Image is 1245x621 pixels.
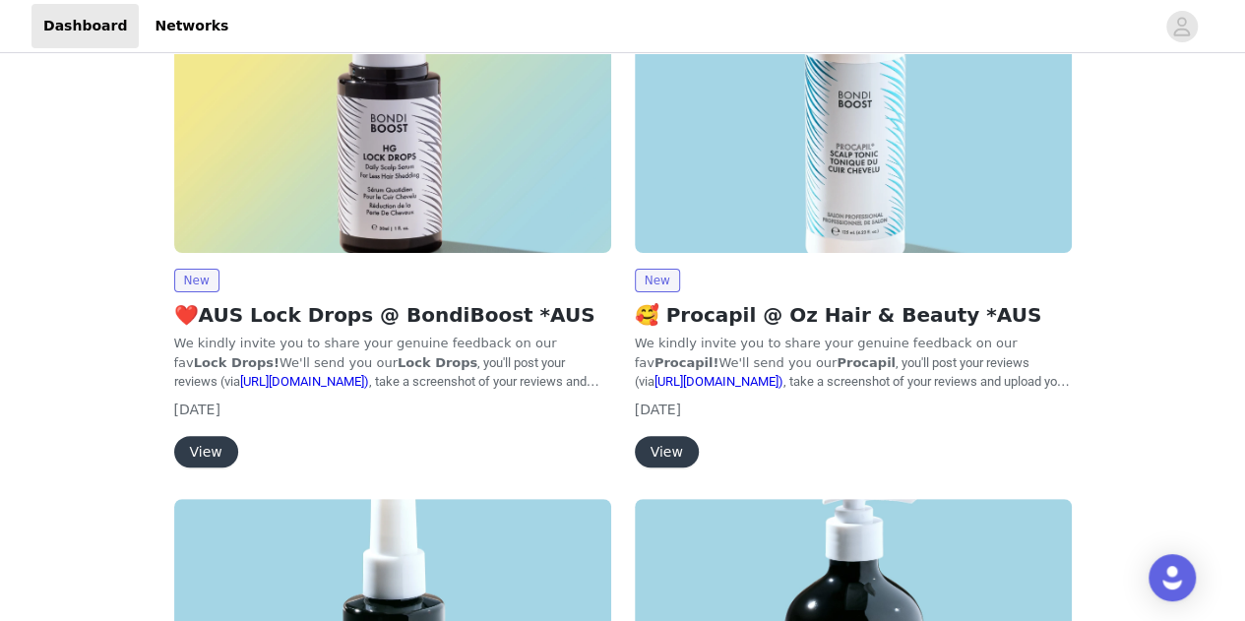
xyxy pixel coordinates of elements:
[398,355,477,370] strong: Lock Drops
[143,4,240,48] a: Networks
[778,374,783,389] a: )
[654,355,719,370] strong: Procapil!
[635,402,681,417] span: [DATE]
[174,300,611,330] h2: ❤️AUS Lock Drops @ BondiBoost *AUS
[174,436,238,467] button: View
[174,269,219,292] span: New
[194,355,280,370] strong: Lock Drops!
[635,269,680,292] span: New
[635,445,699,460] a: View
[654,374,778,389] a: [URL][DOMAIN_NAME]
[174,334,611,392] p: We kindly invite you to share your genuine feedback on our fav We'll send you our
[1172,11,1191,42] div: avatar
[174,374,599,408] span: , take a screenshot of your reviews and upload your screenshots to . It's THAT easy!
[240,374,364,389] a: [URL][DOMAIN_NAME]
[837,355,896,370] strong: Procapil
[635,436,699,467] button: View
[174,445,238,460] a: View
[31,4,139,48] a: Dashboard
[635,300,1072,330] h2: 🥰 Procapil @ Oz Hair & Beauty *AUS
[635,374,1070,408] span: , take a screenshot of your reviews and upload your screenshots to . It's THAT easy!
[364,374,369,389] a: )
[174,402,220,417] span: [DATE]
[1149,554,1196,601] div: Open Intercom Messenger
[635,334,1072,392] p: We kindly invite you to share your genuine feedback on our fav We'll send you our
